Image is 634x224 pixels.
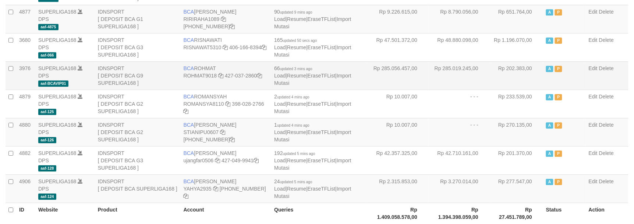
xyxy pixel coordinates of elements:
span: aaf-4875 [38,24,59,30]
a: SUPERLIGA168 [38,65,77,71]
td: Rp 48.880.098,00 [428,33,489,61]
span: Active [546,37,553,44]
th: Product [95,203,181,224]
span: Paused [555,94,562,100]
a: Delete [599,9,614,15]
td: Rp 10.007,00 [367,118,428,146]
td: IDNSPORT [ DEPOSIT BCA G2 SUPERLIGA168 ] [95,90,181,118]
td: Rp 1.196.070,00 [489,33,543,61]
td: IDNSPORT [ DEPOSIT BCA G9 SUPERLIGA168 ] [95,61,181,90]
span: | | | [274,37,351,58]
a: Import Mutasi [274,101,351,114]
span: updated 4 mins ago [277,95,309,99]
td: Rp 9.226.615,00 [367,5,428,33]
span: aaf-124 [38,194,56,200]
a: Import Mutasi [274,44,351,58]
span: Paused [555,9,562,15]
td: - - - [428,90,489,118]
a: Load [274,101,286,107]
td: Rp 47.501.372,00 [367,33,428,61]
span: aaf-BCAVIP01 [38,80,68,87]
a: Copy 4270372860 to clipboard [257,73,262,79]
a: Copy STIANIPU0607 to clipboard [220,129,225,135]
a: Edit [589,65,598,71]
span: BCA [184,65,194,71]
span: updated 5 mins ago [283,152,315,156]
span: aaf-125 [38,109,56,115]
a: SUPERLIGA168 [38,122,77,128]
th: Status [543,203,586,224]
a: ROHMAT9018 [184,73,217,79]
span: BCA [184,150,194,156]
a: Copy ROHMAT9018 to clipboard [218,73,223,79]
span: updated 9 mins ago [280,10,312,14]
a: Copy ujangfar0506 to clipboard [215,158,220,163]
a: Delete [599,37,614,43]
td: 4882 [16,146,35,174]
td: Rp 285.019.245,00 [428,61,489,90]
a: SUPERLIGA168 [38,178,77,184]
a: Delete [599,122,614,128]
a: Load [274,186,286,192]
a: Load [274,44,286,50]
span: Active [546,122,553,129]
a: Edit [589,9,598,15]
a: EraseTFList [308,16,335,22]
a: Copy 4061668394 to clipboard [262,44,267,50]
span: 2 [274,94,309,100]
a: EraseTFList [308,129,335,135]
a: EraseTFList [308,186,335,192]
a: Copy RISNAWAT5310 to clipboard [223,44,228,50]
span: 66 [274,65,312,71]
span: Paused [555,151,562,157]
td: IDNSPORT [ DEPOSIT BCA G3 SUPERLIGA168 ] [95,146,181,174]
span: 192 [274,150,315,156]
td: [PERSON_NAME] [PHONE_NUMBER] [181,5,272,33]
span: 1 [274,122,309,128]
th: Website [35,203,95,224]
a: Import Mutasi [274,129,351,142]
td: DPS [35,146,95,174]
span: Paused [555,122,562,129]
a: SUPERLIGA168 [38,37,77,43]
span: 165 [274,37,317,43]
span: aaf-066 [38,52,56,58]
a: Delete [599,178,614,184]
a: Resume [287,73,306,79]
a: Load [274,129,286,135]
span: | | | [274,65,351,86]
a: Import Mutasi [274,16,351,29]
td: 3680 [16,33,35,61]
span: | | | [274,9,351,29]
td: DPS [35,90,95,118]
a: Copy 4062281611 to clipboard [230,24,235,29]
td: DPS [35,61,95,90]
span: | | | [274,150,351,171]
span: Paused [555,37,562,44]
a: Copy 4062301272 to clipboard [184,193,189,199]
td: IDNSPORT [ DEPOSIT BCA SUPERLIGA168 ] [95,174,181,203]
a: Resume [287,158,306,163]
span: | | | [274,94,351,114]
td: DPS [35,33,95,61]
a: ROMANSYA8110 [184,101,224,107]
a: STIANIPU0607 [184,129,219,135]
th: Rp 1.409.058.578,00 [367,203,428,224]
a: EraseTFList [308,101,335,107]
span: BCA [184,9,194,15]
a: SUPERLIGA168 [38,94,77,100]
span: BCA [184,94,194,100]
td: [PERSON_NAME] 427-049-9941 [181,146,272,174]
a: ujangfar0506 [184,158,214,163]
span: | | | [274,178,351,199]
td: 4906 [16,174,35,203]
a: Load [274,73,286,79]
span: Active [546,9,553,15]
a: Resume [287,16,306,22]
a: Delete [599,150,614,156]
td: RISNAWATI 406-166-8394 [181,33,272,61]
a: SUPERLIGA168 [38,150,77,156]
a: Edit [589,150,598,156]
td: Rp 3.270.014,00 [428,174,489,203]
a: EraseTFList [308,158,335,163]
